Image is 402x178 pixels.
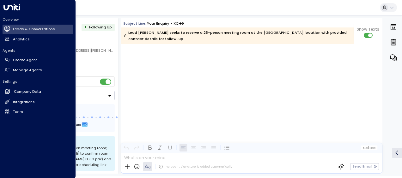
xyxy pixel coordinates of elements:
[3,56,73,65] a: Create Agent
[30,48,150,53] span: [PERSON_NAME][EMAIL_ADDRESS][PERSON_NAME][DOMAIN_NAME]
[25,108,111,114] div: Follow Up Sequence
[133,144,140,151] button: Redo
[363,146,375,150] span: Cc Bcc
[123,29,350,42] div: Lead [PERSON_NAME] seeks to reserve a 25-person meeting room at the [GEOGRAPHIC_DATA] location wi...
[361,145,377,150] button: Cc|Bcc
[14,89,41,94] h2: Company Data
[13,99,35,105] h2: Integrations
[123,21,146,26] span: Subject Line:
[3,107,73,116] a: Team
[3,17,73,22] h2: Overview
[13,37,30,42] h2: Analytics
[3,25,73,34] a: Leads & Conversations
[159,164,232,169] div: The agent signature is added automatically
[147,21,184,26] div: Your enquiry - XCHG
[13,57,37,63] h2: Create Agent
[3,34,73,44] a: Analytics
[13,27,55,32] h2: Leads & Conversations
[84,23,87,32] div: •
[13,109,23,115] h2: Team
[51,121,81,128] span: In about 2 hours
[357,27,379,32] span: Show Texts
[368,146,369,150] span: |
[3,48,73,53] h2: Agents
[3,65,73,75] a: Manage Agents
[89,25,112,30] span: Following Up
[3,97,73,107] a: Integrations
[3,79,73,84] h2: Settings
[13,68,42,73] h2: Manage Agents
[123,144,130,151] button: Undo
[3,86,73,97] a: Company Data
[25,121,111,128] div: Next Follow Up:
